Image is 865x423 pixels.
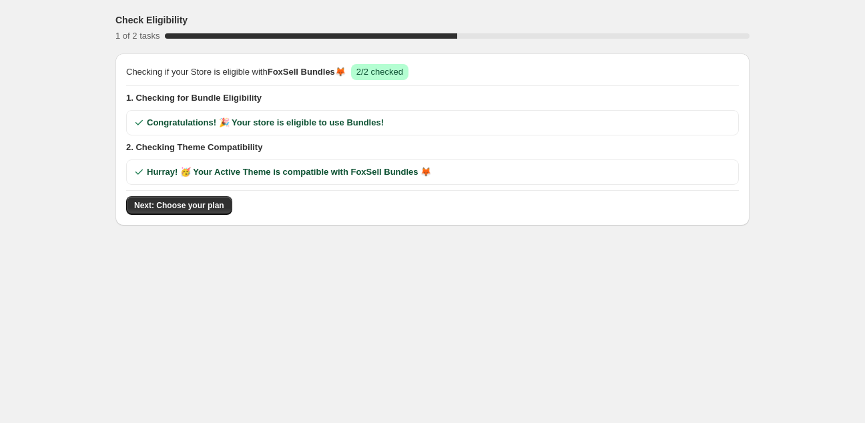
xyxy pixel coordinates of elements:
span: 2. Checking Theme Compatibility [126,141,739,154]
span: 1 of 2 tasks [115,31,160,41]
span: FoxSell Bundles [268,67,335,77]
span: 1. Checking for Bundle Eligibility [126,91,739,105]
span: Congratulations! 🎉 Your store is eligible to use Bundles! [147,116,384,129]
button: Next: Choose your plan [126,196,232,215]
span: 2/2 checked [356,67,403,77]
span: Checking if your Store is eligible with 🦊 [126,65,346,79]
span: Next: Choose your plan [134,200,224,211]
span: Hurray! 🥳 Your Active Theme is compatible with FoxSell Bundles 🦊 [147,165,431,179]
h3: Check Eligibility [115,13,188,27]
